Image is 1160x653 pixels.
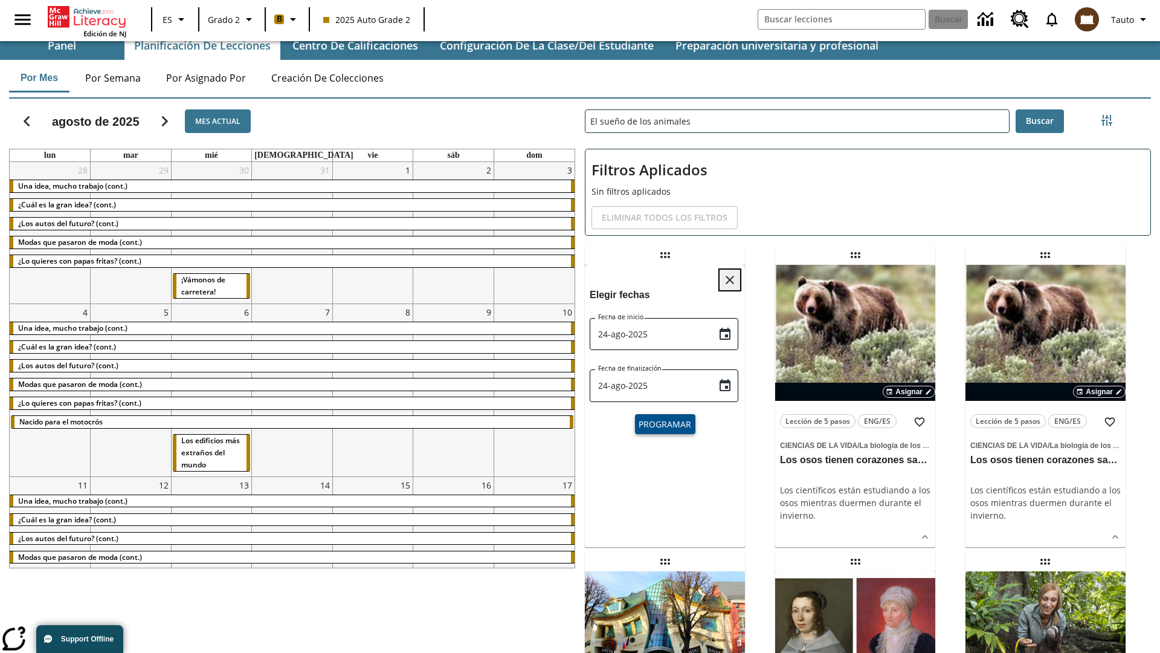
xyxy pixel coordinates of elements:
[185,109,251,133] button: Mes actual
[883,386,935,398] button: Asignar Elegir fechas
[494,162,575,304] td: 3 de agosto de 2025
[1,31,122,60] button: Panel
[1106,528,1124,546] button: Ver más
[479,477,494,493] a: 16 de agosto de 2025
[171,162,252,304] td: 30 de julio de 2025
[909,411,930,433] button: Añadir a mis Favoritas
[203,8,261,30] button: Grado: Grado 2, Elige un grado
[252,162,333,304] td: 31 de julio de 2025
[598,364,662,373] label: Fecha de finalización
[591,185,1144,198] p: Sin filtros aplicados
[413,162,494,304] td: 2 de agosto de 2025
[639,418,691,430] span: Programar
[635,414,695,434] button: Programar
[10,476,91,619] td: 11 de agosto de 2025
[713,322,737,346] button: Choose date, selected date is 24 ago 2025
[780,454,930,467] h3: Los osos tienen corazones sanos, pero ¿por qué?
[18,515,116,525] span: ¿Cuál es la gran idea? (cont.)
[965,265,1126,547] div: lesson details
[484,304,494,320] a: 9 de agosto de 2025
[720,270,740,290] button: Cerrar
[252,149,356,161] a: jueves
[1048,441,1049,450] span: /
[18,323,127,333] span: Una idea, mucho trabajo (cont.)
[846,245,865,265] div: Lección arrastrable: Los osos tienen corazones sanos, pero ¿por qué?
[780,414,855,428] button: Lección de 5 pasos
[5,2,40,37] button: Abrir el menú lateral
[11,106,42,137] button: Regresar
[42,149,58,161] a: lunes
[18,200,116,210] span: ¿Cuál es la gran idea? (cont.)
[585,110,1009,132] input: Buscar lecciones
[91,476,172,619] td: 12 de agosto de 2025
[1068,4,1106,35] button: Escoja un nuevo avatar
[1036,4,1068,35] a: Notificaciones
[91,304,172,476] td: 5 de agosto de 2025
[208,13,240,26] span: Grado 2
[18,398,141,408] span: ¿Lo quieres con papas fritas? (cont.)
[10,218,575,230] div: ¿Los autos del futuro? (cont.)
[430,31,663,60] button: Configuración de la clase/del estudiante
[10,180,575,192] div: Una idea, mucho trabajo (cont.)
[713,374,737,398] button: Choose date, selected date is 24 ago 2025
[10,304,91,476] td: 4 de agosto de 2025
[976,415,1040,427] span: Lección de 5 pasos
[10,514,575,526] div: ¿Cuál es la gran idea? (cont.)
[156,8,195,30] button: Lenguaje: ES, Selecciona un idioma
[181,435,240,470] span: Los edificios más extraños del mundo
[173,435,251,471] div: Los edificios más extraños del mundo
[318,477,332,493] a: 14 de agosto de 2025
[10,162,91,304] td: 28 de julio de 2025
[18,342,116,352] span: ¿Cuál es la gran idea? (cont.)
[48,5,126,29] a: Portada
[365,149,380,161] a: viernes
[666,31,888,60] button: Preparación universitaria y profesional
[494,476,575,619] td: 17 de agosto de 2025
[237,477,251,493] a: 13 de agosto de 2025
[332,304,413,476] td: 8 de agosto de 2025
[76,63,150,93] button: Por semana
[18,379,142,389] span: Modas que pasaron de moda (cont.)
[590,318,708,350] input: DD-MMMM-YYYY
[1054,415,1081,427] span: ENG/ES
[560,304,575,320] a: 10 de agosto de 2025
[277,11,282,27] span: B
[524,149,544,161] a: domingo
[269,8,305,30] button: Boost El color de la clase es anaranjado claro. Cambiar el color de la clase.
[318,162,332,178] a: 31 de julio de 2025
[656,552,675,571] div: Lección arrastrable: Los edificios más extraños del mundo
[323,304,332,320] a: 7 de agosto de 2025
[80,304,90,320] a: 4 de agosto de 2025
[585,149,1151,236] div: Filtros Aplicados
[156,63,256,93] button: Por asignado por
[10,495,575,507] div: Una idea, mucho trabajo (cont.)
[494,304,575,476] td: 10 de agosto de 2025
[161,304,171,320] a: 5 de agosto de 2025
[18,360,118,371] span: ¿Los autos del futuro? (cont.)
[484,162,494,178] a: 2 de agosto de 2025
[18,533,118,544] span: ¿Los autos del futuro? (cont.)
[864,415,891,427] span: ENG/ES
[18,256,141,266] span: ¿Lo quieres con papas fritas? (cont.)
[10,397,575,409] div: ¿Lo quieres con papas fritas? (cont.)
[149,106,180,137] button: Seguir
[10,341,575,353] div: ¿Cuál es la gran idea? (cont.)
[18,237,142,247] span: Modas que pasaron de moda (cont.)
[18,552,142,562] span: Modas que pasaron de moda (cont.)
[1016,109,1064,133] button: Buscar
[83,29,126,38] span: Edición de NJ
[860,441,1023,450] span: La biología de los sistemas humanos y la salud
[121,149,141,161] a: martes
[780,441,857,450] span: Ciencias de la Vida
[775,265,935,547] div: lesson details
[598,313,643,322] label: Fecha de inicio
[846,552,865,571] div: Lección arrastrable: Mujeres notables de la Ilustración
[10,360,575,372] div: ¿Los autos del futuro? (cont.)
[171,304,252,476] td: 6 de agosto de 2025
[1099,411,1121,433] button: Añadir a mis Favoritas
[48,4,126,38] div: Portada
[857,441,859,450] span: /
[413,476,494,619] td: 16 de agosto de 2025
[156,477,171,493] a: 12 de agosto de 2025
[10,533,575,545] div: ¿Los autos del futuro? (cont.)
